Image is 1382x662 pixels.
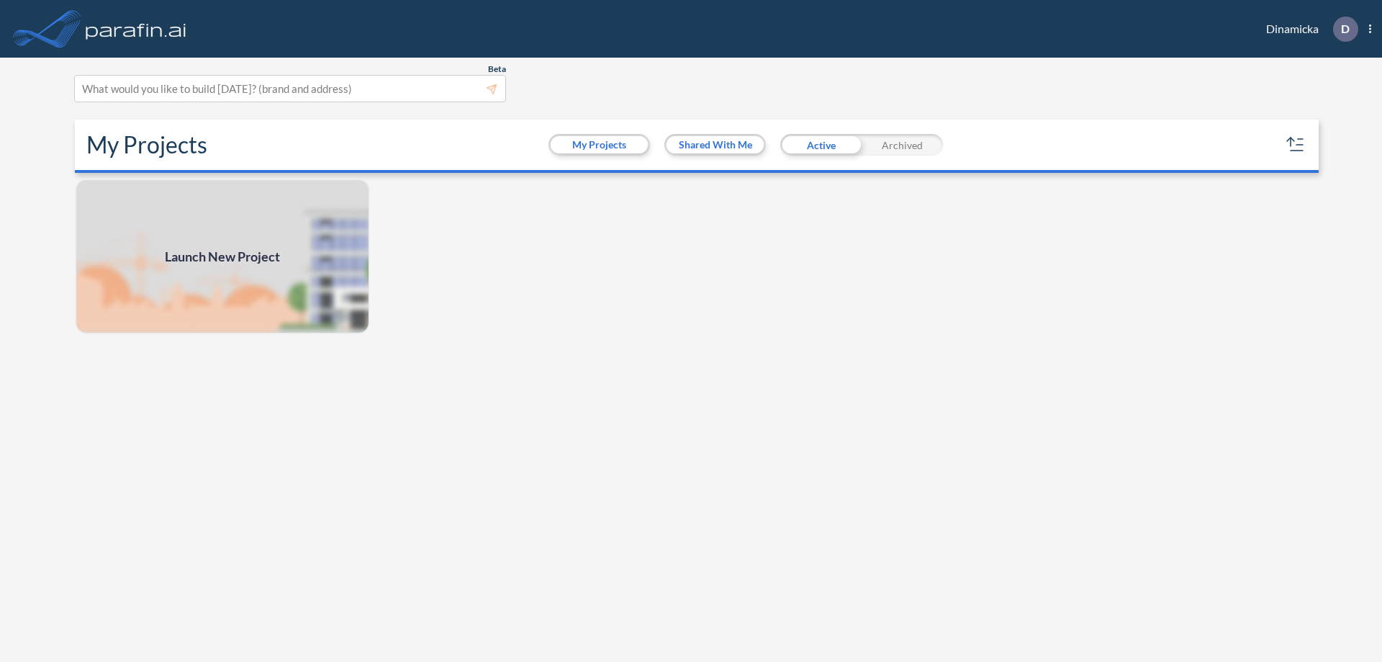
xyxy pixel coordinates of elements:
[1341,22,1350,35] p: D
[1284,133,1307,156] button: sort
[551,136,648,153] button: My Projects
[862,134,943,156] div: Archived
[165,247,280,267] span: Launch New Project
[488,63,506,75] span: Beta
[667,136,764,153] button: Shared With Me
[83,14,189,43] img: logo
[780,134,862,156] div: Active
[75,179,370,334] a: Launch New Project
[75,179,370,334] img: add
[86,131,207,158] h2: My Projects
[1245,17,1371,42] div: Dinamicka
